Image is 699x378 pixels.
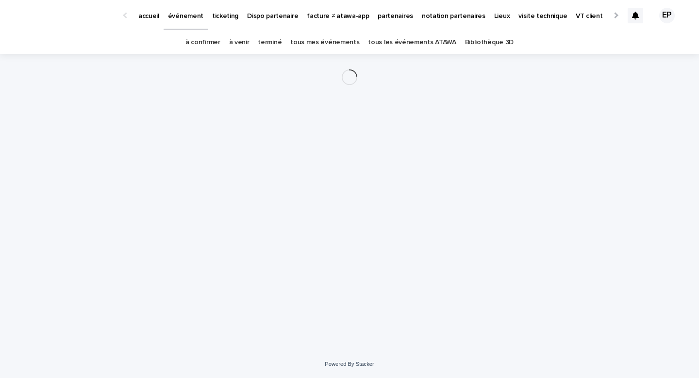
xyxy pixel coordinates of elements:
[290,31,359,54] a: tous mes événements
[258,31,282,54] a: terminé
[19,6,114,25] img: Ls34BcGeRexTGTNfXpUC
[368,31,456,54] a: tous les événements ATAWA
[185,31,220,54] a: à confirmer
[325,361,374,367] a: Powered By Stacker
[465,31,514,54] a: Bibliothèque 3D
[229,31,250,54] a: à venir
[659,8,675,23] div: EP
